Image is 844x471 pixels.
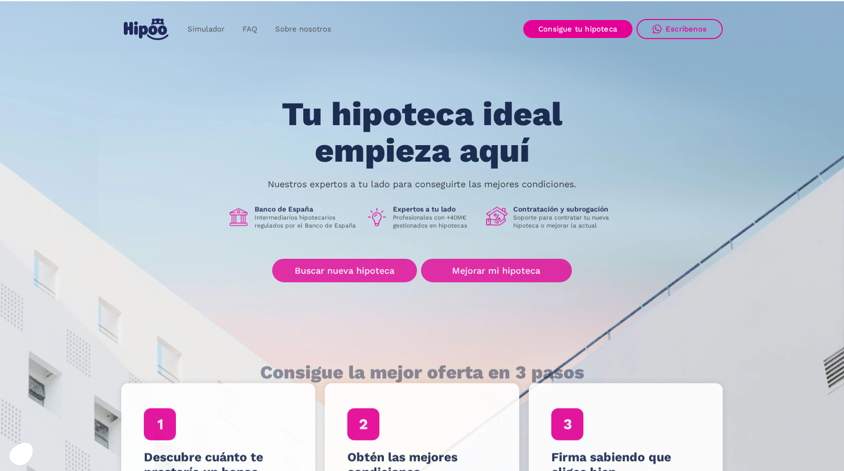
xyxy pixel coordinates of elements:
[393,205,478,214] h1: Expertos a tu lado
[513,214,616,230] p: Soporte para contratar tu nueva hipoteca o mejorar la actual
[232,96,612,169] h1: Tu hipoteca ideal empieza aquí
[266,20,340,39] a: Sobre nosotros
[121,15,170,44] a: home
[393,214,478,230] p: Profesionales con +40M€ gestionados en hipotecas
[260,362,584,382] h1: Consigue la mejor oferta en 3 pasos
[637,19,723,39] a: Escríbenos
[513,205,616,214] h1: Contratación y subrogación
[421,259,572,282] a: Mejorar mi hipoteca
[255,214,358,230] p: Intermediarios hipotecarios regulados por el Banco de España
[272,259,417,282] a: Buscar nueva hipoteca
[666,25,707,34] div: Escríbenos
[178,20,234,39] a: Simulador
[268,180,576,188] p: Nuestros expertos a tu lado para conseguirte las mejores condiciones.
[523,20,632,38] a: Consigue tu hipoteca
[255,205,358,214] h1: Banco de España
[234,20,266,39] a: FAQ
